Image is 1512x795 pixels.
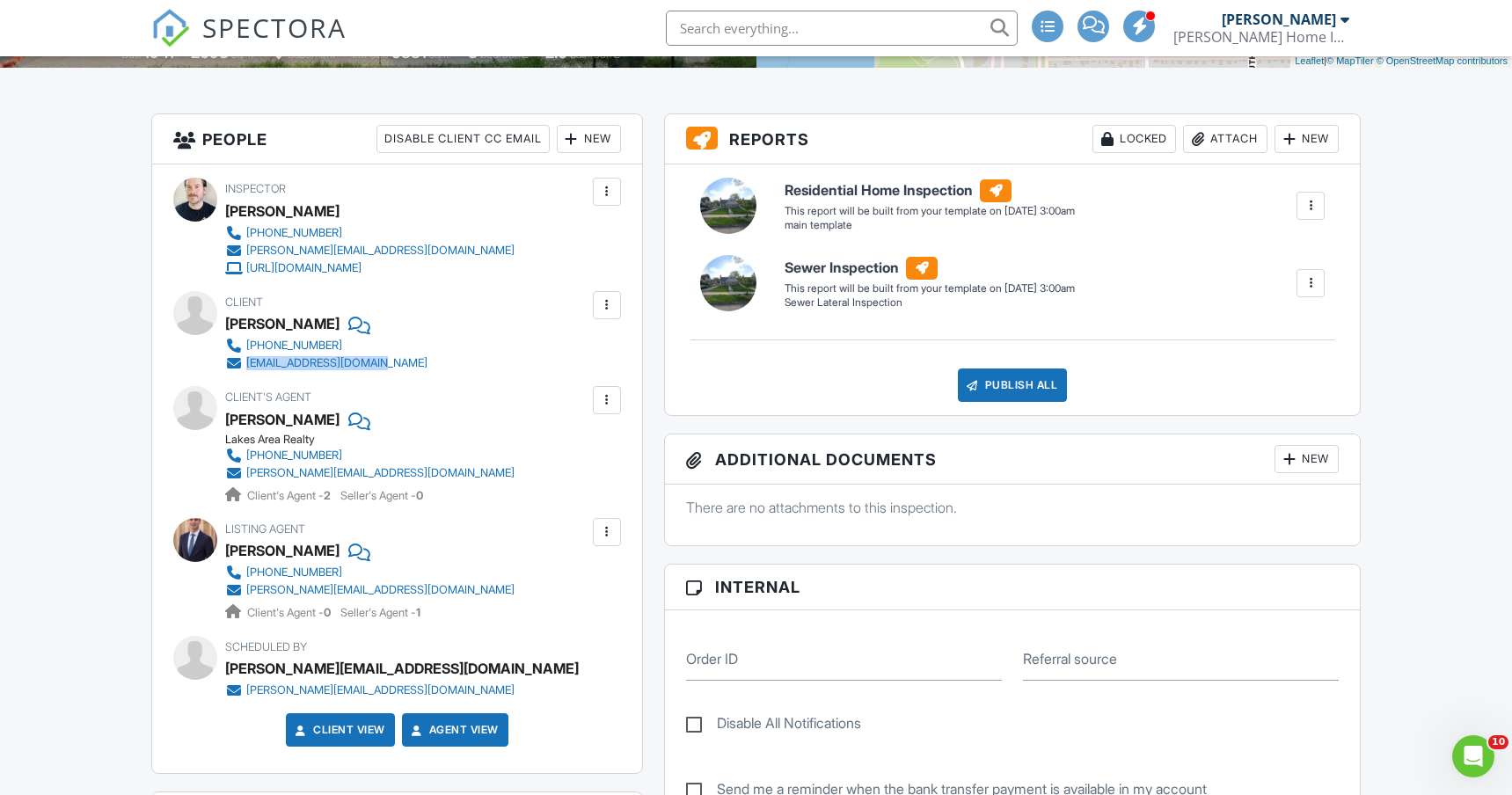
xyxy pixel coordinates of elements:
[1488,735,1508,749] span: 10
[785,204,1075,218] div: This report will be built from your template on [DATE] 3:00am
[570,47,620,61] span: bathrooms
[416,606,420,619] strong: 1
[1377,55,1508,66] a: © OpenStreetMap contributors
[246,339,342,353] div: [PHONE_NUMBER]
[225,655,579,682] div: [PERSON_NAME][EMAIL_ADDRESS][DOMAIN_NAME]
[324,606,331,619] strong: 0
[246,683,515,697] div: [PERSON_NAME][EMAIL_ADDRESS][DOMAIN_NAME]
[225,310,340,337] div: [PERSON_NAME]
[246,583,515,597] div: [PERSON_NAME][EMAIL_ADDRESS][DOMAIN_NAME]
[408,721,499,739] a: Agent View
[340,606,420,619] span: Seller's Agent -
[246,356,427,370] div: [EMAIL_ADDRESS][DOMAIN_NAME]
[1326,55,1374,66] a: © MapTiler
[1092,125,1176,153] div: Locked
[1295,55,1324,66] a: Leaflet
[225,242,515,259] a: [PERSON_NAME][EMAIL_ADDRESS][DOMAIN_NAME]
[557,125,621,153] div: New
[1290,54,1512,69] div: |
[785,179,1075,202] h6: Residential Home Inspection
[225,182,286,195] span: Inspector
[665,565,1360,610] h3: Internal
[225,198,340,224] div: [PERSON_NAME]
[391,43,427,62] div: 5881
[225,295,263,309] span: Client
[225,522,305,536] span: Listing Agent
[686,498,1339,517] p: There are no attachments to this inspection.
[246,466,515,480] div: [PERSON_NAME][EMAIL_ADDRESS][DOMAIN_NAME]
[665,114,1360,164] h3: Reports
[324,489,331,502] strong: 2
[225,640,307,653] span: Scheduled By
[247,489,333,502] span: Client's Agent -
[1222,11,1336,28] div: [PERSON_NAME]
[545,43,567,62] div: 2.0
[246,261,362,275] div: [URL][DOMAIN_NAME]
[225,581,515,599] a: [PERSON_NAME][EMAIL_ADDRESS][DOMAIN_NAME]
[666,11,1018,46] input: Search everything...
[416,489,423,502] strong: 0
[785,218,1075,233] div: main template
[225,259,515,277] a: [URL][DOMAIN_NAME]
[246,244,515,258] div: [PERSON_NAME][EMAIL_ADDRESS][DOMAIN_NAME]
[246,565,342,580] div: [PHONE_NUMBER]
[151,9,190,47] img: The Best Home Inspection Software - Spectora
[1452,735,1494,777] iframe: Intercom live chat
[202,9,347,46] span: SPECTORA
[225,447,515,464] a: [PHONE_NUMBER]
[1275,445,1339,473] div: New
[225,390,311,404] span: Client's Agent
[468,43,478,62] div: 3
[785,295,1075,310] div: Sewer Lateral Inspection
[665,434,1360,485] h3: Additional Documents
[225,464,515,482] a: [PERSON_NAME][EMAIL_ADDRESS][DOMAIN_NAME]
[686,649,738,668] label: Order ID
[143,43,174,62] div: 1941
[225,433,529,447] div: Lakes Area Realty
[340,489,423,502] span: Seller's Agent -
[1023,649,1117,668] label: Referral source
[225,406,340,433] a: [PERSON_NAME]
[1183,125,1267,153] div: Attach
[785,257,1075,280] h6: Sewer Inspection
[376,125,550,153] div: Disable Client CC Email
[225,682,565,699] a: [PERSON_NAME][EMAIL_ADDRESS][DOMAIN_NAME]
[246,449,342,463] div: [PHONE_NUMBER]
[225,354,427,372] a: [EMAIL_ADDRESS][DOMAIN_NAME]
[480,47,529,61] span: bedrooms
[225,537,340,564] a: [PERSON_NAME]
[246,226,342,240] div: [PHONE_NUMBER]
[686,715,861,737] label: Disable All Notifications
[1275,125,1339,153] div: New
[292,721,385,739] a: Client View
[1173,28,1349,46] div: Jacobs Home Inspections LLC
[958,368,1068,402] div: Publish All
[151,24,347,61] a: SPECTORA
[785,281,1075,295] div: This report will be built from your template on [DATE] 3:00am
[352,47,389,61] span: Lot Size
[152,114,642,164] h3: People
[429,47,451,61] span: sq.ft.
[225,224,515,242] a: [PHONE_NUMBER]
[247,606,333,619] span: Client's Agent -
[225,564,515,581] a: [PHONE_NUMBER]
[121,47,141,61] span: Built
[225,337,427,354] a: [PHONE_NUMBER]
